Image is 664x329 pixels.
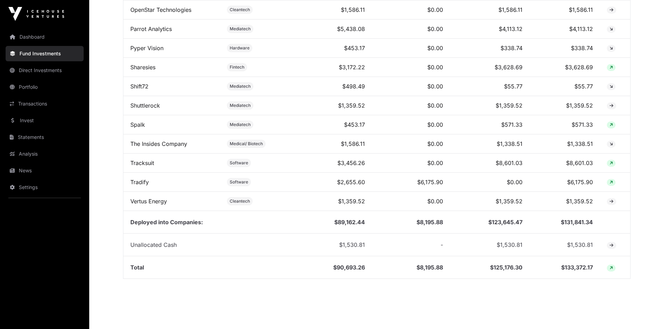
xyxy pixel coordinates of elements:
span: Software [230,179,248,185]
td: $1,586.11 [288,0,372,19]
td: $4,113.12 [450,19,530,39]
td: $8,195.88 [372,256,450,279]
a: News [6,163,84,178]
td: $1,586.11 [288,134,372,154]
img: Icehouse Ventures Logo [8,7,64,21]
td: $0.00 [372,96,450,115]
span: Mediatech [230,103,251,108]
a: Shift72 [130,83,148,90]
a: Fund Investments [6,46,84,61]
td: Deployed into Companies: [123,211,288,234]
span: $1,530.81 [497,241,522,248]
td: $571.33 [450,115,530,134]
td: $1,359.52 [288,96,372,115]
td: $0.00 [372,0,450,19]
td: $8,601.03 [529,154,600,173]
a: Analysis [6,146,84,162]
td: $338.74 [529,39,600,58]
a: Parrot Analytics [130,25,172,32]
a: Pyper Vision [130,45,163,52]
td: $55.77 [450,77,530,96]
td: $498.49 [288,77,372,96]
a: Tracksuit [130,159,154,166]
span: Fintech [230,64,244,70]
iframe: Chat Widget [629,296,664,329]
td: $1,359.52 [450,192,530,211]
td: $123,645.47 [450,211,530,234]
td: $1,359.52 [288,192,372,211]
td: $3,628.69 [450,58,530,77]
span: $1,530.81 [339,241,365,248]
a: Dashboard [6,29,84,45]
td: $2,655.60 [288,173,372,192]
td: $8,601.03 [450,154,530,173]
a: Settings [6,180,84,195]
td: $131,841.34 [529,211,600,234]
td: $0.00 [450,173,530,192]
td: $0.00 [372,39,450,58]
a: Tradify [130,179,149,186]
td: $338.74 [450,39,530,58]
a: Shuttlerock [130,102,160,109]
span: Medical/ Biotech [230,141,263,147]
a: Sharesies [130,64,155,71]
td: $0.00 [372,115,450,134]
td: $4,113.12 [529,19,600,39]
a: Vertus Energy [130,198,167,205]
a: Statements [6,130,84,145]
a: OpenStar Technologies [130,6,191,13]
span: Hardware [230,45,250,51]
td: $1,338.51 [529,134,600,154]
td: $0.00 [372,192,450,211]
td: $3,456.26 [288,154,372,173]
td: $0.00 [372,19,450,39]
span: $1,530.81 [567,241,593,248]
span: Mediatech [230,26,251,32]
span: Software [230,160,248,166]
td: $453.17 [288,115,372,134]
span: Cleantech [230,7,250,13]
a: The Insides Company [130,140,187,147]
span: Mediatech [230,84,251,89]
span: Mediatech [230,122,251,127]
a: Spalk [130,121,145,128]
td: $89,162.44 [288,211,372,234]
td: $453.17 [288,39,372,58]
td: $8,195.88 [372,211,450,234]
a: Invest [6,113,84,128]
td: $1,359.52 [529,192,600,211]
a: Transactions [6,96,84,111]
td: $55.77 [529,77,600,96]
td: $3,628.69 [529,58,600,77]
td: $6,175.90 [529,173,600,192]
td: $5,438.08 [288,19,372,39]
a: Direct Investments [6,63,84,78]
td: $0.00 [372,154,450,173]
span: - [441,241,443,248]
td: $0.00 [372,77,450,96]
td: $571.33 [529,115,600,134]
td: $1,359.52 [450,96,530,115]
a: Portfolio [6,79,84,95]
td: $125,176.30 [450,256,530,279]
td: $0.00 [372,58,450,77]
td: Total [123,256,288,279]
td: $1,359.52 [529,96,600,115]
td: $1,586.11 [529,0,600,19]
td: $0.00 [372,134,450,154]
span: Unallocated Cash [130,241,177,248]
td: $1,586.11 [450,0,530,19]
td: $6,175.90 [372,173,450,192]
td: $133,372.17 [529,256,600,279]
td: $90,693.26 [288,256,372,279]
td: $1,338.51 [450,134,530,154]
span: Cleantech [230,198,250,204]
td: $3,172.22 [288,58,372,77]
